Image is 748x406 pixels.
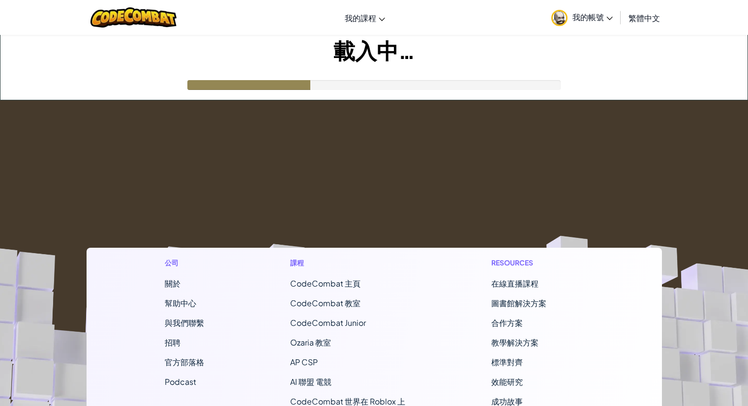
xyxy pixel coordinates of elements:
a: 效能研究 [491,377,523,387]
a: 關於 [165,278,180,289]
img: CodeCombat logo [90,7,177,28]
a: 我的課程 [340,4,390,31]
span: 與我們聯繫 [165,318,204,328]
span: 繁體中文 [628,13,660,23]
a: 標準對齊 [491,357,523,367]
a: 教學解決方案 [491,337,539,348]
a: CodeCombat 教室 [290,298,360,308]
a: CodeCombat Junior [290,318,366,328]
h1: 公司 [165,258,204,268]
a: 招聘 [165,337,180,348]
a: AP CSP [290,357,318,367]
img: avatar [551,10,568,26]
a: Podcast [165,377,196,387]
span: 我的課程 [345,13,376,23]
a: 合作方案 [491,318,523,328]
h1: 課程 [290,258,405,268]
span: 我的帳號 [572,12,613,22]
a: 圖書館解決方案 [491,298,546,308]
h1: Resources [491,258,583,268]
a: 我的帳號 [546,2,618,33]
a: Ozaria 教室 [290,337,331,348]
span: CodeCombat 主頁 [290,278,360,289]
a: 幫助中心 [165,298,196,308]
a: 官方部落格 [165,357,204,367]
h1: 載入中… [0,35,748,65]
a: 繁體中文 [624,4,665,31]
a: 在線直播課程 [491,278,539,289]
a: AI 聯盟 電競 [290,377,331,387]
